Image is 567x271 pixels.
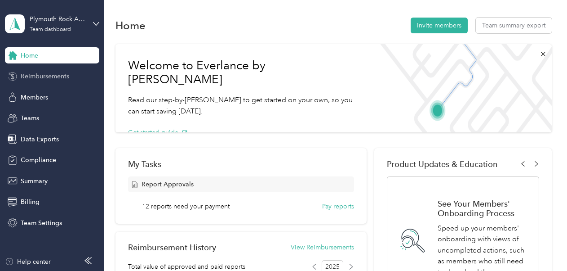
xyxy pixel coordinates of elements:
[128,59,361,87] h1: Welcome to Everlance by [PERSON_NAME]
[21,176,48,186] span: Summary
[5,257,51,266] button: Help center
[21,218,62,228] span: Team Settings
[21,197,40,207] span: Billing
[387,159,498,169] span: Product Updates & Education
[476,18,552,33] button: Team summary export
[21,72,69,81] span: Reimbursements
[128,159,354,169] div: My Tasks
[128,95,361,117] p: Read our step-by-[PERSON_NAME] to get started on your own, so you can start saving [DATE].
[21,113,39,123] span: Teams
[411,18,468,33] button: Invite members
[128,243,216,252] h2: Reimbursement History
[21,135,59,144] span: Data Exports
[438,199,529,218] h1: See Your Members' Onboarding Process
[30,14,86,24] div: Plymouth Rock Assurance
[21,155,56,165] span: Compliance
[322,202,354,211] button: Pay reports
[30,27,71,32] div: Team dashboard
[142,202,230,211] span: 12 reports need your payment
[115,21,146,30] h1: Home
[21,51,38,60] span: Home
[291,243,354,252] button: View Reimbursements
[373,44,552,132] img: Welcome to everlance
[21,93,48,102] span: Members
[128,128,188,137] button: Get started guide
[142,180,194,189] span: Report Approvals
[517,221,567,271] iframe: Everlance-gr Chat Button Frame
